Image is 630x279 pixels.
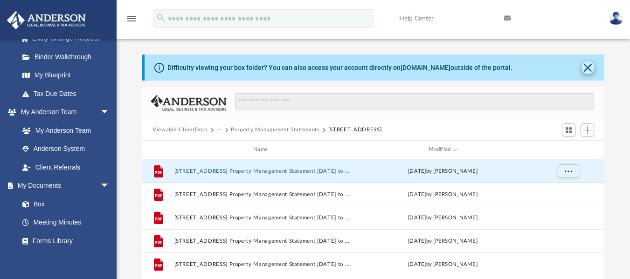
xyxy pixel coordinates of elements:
[401,64,450,71] a: [DOMAIN_NAME]
[235,93,594,110] input: Search files and folders
[581,123,595,136] button: Add
[231,126,320,134] button: Property Management Statements
[174,191,351,197] button: [STREET_ADDRESS] Property Management Statement [DATE] to [DATE].pdf
[354,190,531,198] div: [DATE] by [PERSON_NAME]
[13,231,114,250] a: Forms Library
[13,121,114,140] a: My Anderson Team
[174,168,351,174] button: [STREET_ADDRESS] Property Management Statement [DATE] to [DATE].pdf
[354,145,531,154] div: Modified
[354,237,531,245] div: [DATE] by [PERSON_NAME]
[167,63,512,73] div: Difficulty viewing your box folder? You can also access your account directly on outside of the p...
[582,61,595,74] button: Close
[4,11,89,29] img: Anderson Advisors Platinum Portal
[152,126,208,134] button: Viewable-ClientDocs
[174,214,351,220] button: [STREET_ADDRESS] Property Management Statement [DATE] to [DATE].pdf
[354,167,531,175] div: by [PERSON_NAME]
[174,261,351,267] button: [STREET_ADDRESS] Property Management Statement [DATE] to [DATE].pdf
[408,168,426,173] span: [DATE]
[13,84,124,103] a: Tax Due Dates
[174,238,351,244] button: [STREET_ADDRESS] Property Management Statement [DATE] to [DATE].pdf
[156,13,166,23] i: search
[13,48,124,66] a: Binder Walkthrough
[13,66,119,85] a: My Blueprint
[7,177,119,195] a: My Documentsarrow_drop_down
[562,123,576,136] button: Switch to Grid View
[126,18,137,24] a: menu
[146,145,170,154] div: id
[558,164,579,178] button: More options
[13,213,119,232] a: Meeting Minutes
[216,126,222,134] button: ···
[7,103,119,122] a: My Anderson Teamarrow_drop_down
[100,177,119,196] span: arrow_drop_down
[13,140,119,158] a: Anderson System
[100,103,119,122] span: arrow_drop_down
[354,213,531,222] div: [DATE] by [PERSON_NAME]
[609,12,623,25] img: User Pic
[535,145,600,154] div: id
[354,260,531,268] div: [DATE] by [PERSON_NAME]
[13,158,119,177] a: Client Referrals
[328,126,381,134] button: [STREET_ADDRESS]
[174,145,351,154] div: Name
[13,195,114,213] a: Box
[126,13,137,24] i: menu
